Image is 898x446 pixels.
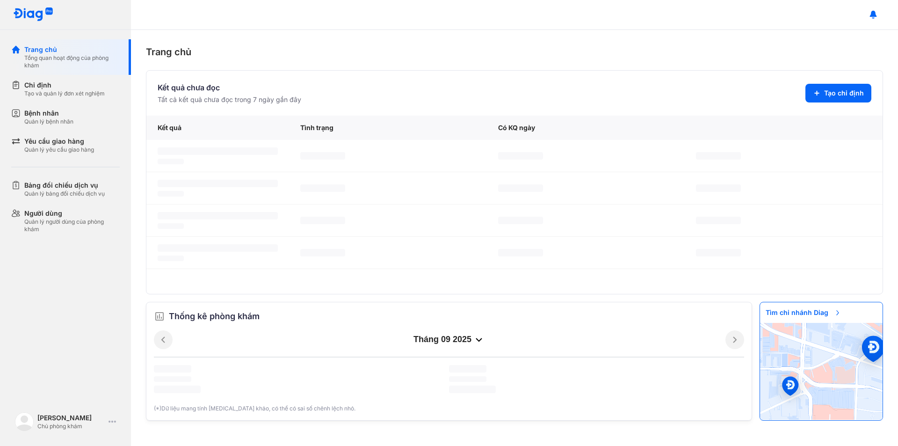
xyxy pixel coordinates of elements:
[805,84,871,102] button: Tạo chỉ định
[24,45,120,54] div: Trang chủ
[24,209,120,218] div: Người dùng
[24,218,120,233] div: Quản lý người dùng của phòng khám
[158,223,184,229] span: ‌
[300,184,345,192] span: ‌
[158,147,278,155] span: ‌
[487,116,685,140] div: Có KQ ngày
[696,184,741,192] span: ‌
[449,376,486,382] span: ‌
[24,146,94,154] div: Quản lý yêu cầu giao hàng
[24,137,94,146] div: Yêu cầu giao hàng
[498,217,543,224] span: ‌
[300,249,345,256] span: ‌
[696,217,741,224] span: ‌
[158,244,278,252] span: ‌
[37,423,105,430] div: Chủ phòng khám
[158,180,278,187] span: ‌
[158,256,184,261] span: ‌
[154,365,191,373] span: ‌
[449,365,486,373] span: ‌
[824,88,864,98] span: Tạo chỉ định
[498,249,543,256] span: ‌
[696,152,741,160] span: ‌
[24,80,105,90] div: Chỉ định
[173,334,725,345] div: tháng 09 2025
[24,109,73,118] div: Bệnh nhân
[158,82,301,93] div: Kết quả chưa đọc
[449,386,496,393] span: ‌
[24,90,105,97] div: Tạo và quản lý đơn xét nghiệm
[696,249,741,256] span: ‌
[146,116,289,140] div: Kết quả
[24,181,105,190] div: Bảng đối chiếu dịch vụ
[760,302,847,323] span: Tìm chi nhánh Diag
[289,116,487,140] div: Tình trạng
[300,217,345,224] span: ‌
[158,159,184,164] span: ‌
[169,310,260,323] span: Thống kê phòng khám
[154,311,165,322] img: order.5a6da16c.svg
[24,54,120,69] div: Tổng quan hoạt động của phòng khám
[13,7,53,22] img: logo
[24,118,73,125] div: Quản lý bệnh nhân
[146,45,883,59] div: Trang chủ
[15,412,34,431] img: logo
[24,190,105,197] div: Quản lý bảng đối chiếu dịch vụ
[158,191,184,197] span: ‌
[158,95,301,104] div: Tất cả kết quả chưa đọc trong 7 ngày gần đây
[498,184,543,192] span: ‌
[154,376,191,382] span: ‌
[154,386,201,393] span: ‌
[37,413,105,423] div: [PERSON_NAME]
[154,404,744,413] div: (*)Dữ liệu mang tính [MEDICAL_DATA] khảo, có thể có sai số chênh lệch nhỏ.
[300,152,345,160] span: ‌
[158,212,278,219] span: ‌
[498,152,543,160] span: ‌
